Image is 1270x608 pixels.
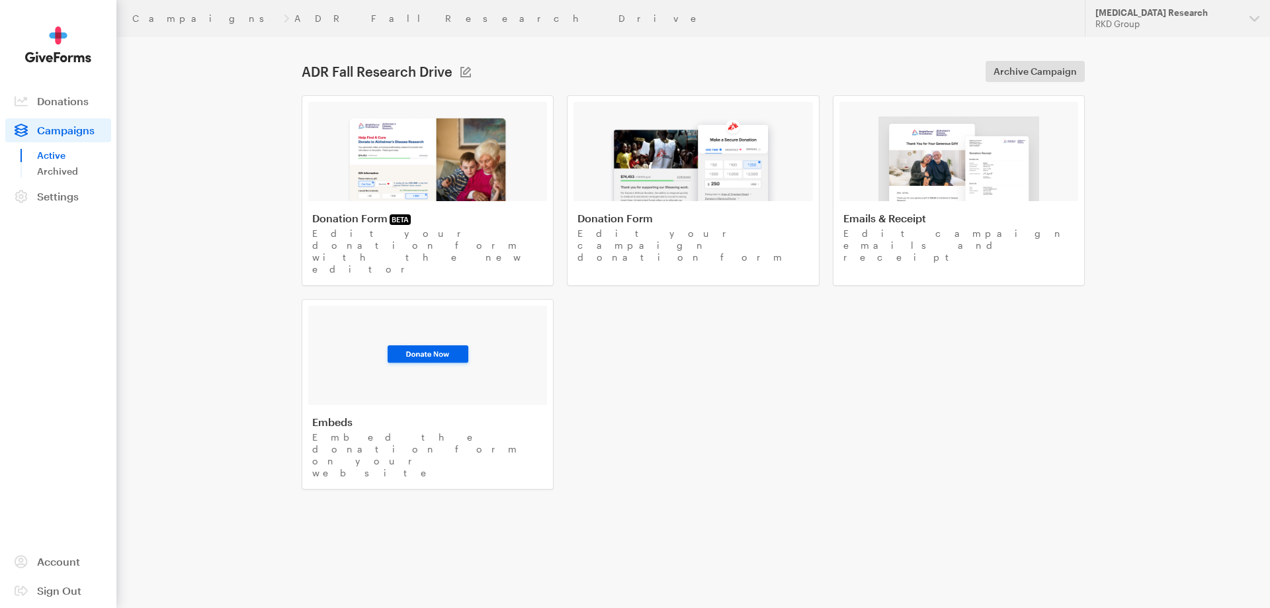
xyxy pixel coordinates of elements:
img: GiveForms [25,26,91,63]
a: Campaigns [5,118,111,142]
h4: Donation Form [312,212,543,225]
span: Settings [37,190,79,202]
a: Donation FormBETA Edit your donation form with the new editor [302,95,554,286]
span: Archive Campaign [994,64,1077,79]
a: Emails & Receipt Edit campaign emails and receipt [833,95,1085,286]
img: image-3-0695904bd8fc2540e7c0ed4f0f3f42b2ae7fdd5008376bfc2271839042c80776.png [878,116,1038,201]
h4: Emails & Receipt [843,212,1074,225]
h4: Donation Form [577,212,808,225]
p: Edit campaign emails and receipt [843,228,1074,263]
a: Donations [5,89,111,113]
span: Donations [37,95,89,107]
p: Edit your donation form with the new editor [312,228,543,275]
img: image-3-93ee28eb8bf338fe015091468080e1db9f51356d23dce784fdc61914b1599f14.png [383,342,473,369]
a: Campaigns [132,13,278,24]
a: ADR Fall Research Drive [294,13,708,24]
h1: ADR Fall Research Drive [302,64,452,79]
span: BETA [390,214,411,225]
div: RKD Group [1095,19,1239,30]
span: Campaigns [37,124,95,136]
a: Archive Campaign [986,61,1085,82]
a: Donation Form Edit your campaign donation form [567,95,819,286]
div: [MEDICAL_DATA] Research [1095,7,1239,19]
h4: Embeds [312,415,543,429]
span: Account [37,555,80,568]
p: Edit your campaign donation form [577,228,808,263]
a: Settings [5,185,111,208]
p: Embed the donation form on your website [312,431,543,479]
a: Account [5,550,111,574]
img: image-1-83ed7ead45621bf174d8040c5c72c9f8980a381436cbc16a82a0f79bcd7e5139.png [347,116,509,201]
img: image-2-e181a1b57a52e92067c15dabc571ad95275de6101288912623f50734140ed40c.png [609,116,777,201]
a: Archived [37,163,111,179]
a: Embeds Embed the donation form on your website [302,299,554,490]
a: Active [37,148,111,163]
